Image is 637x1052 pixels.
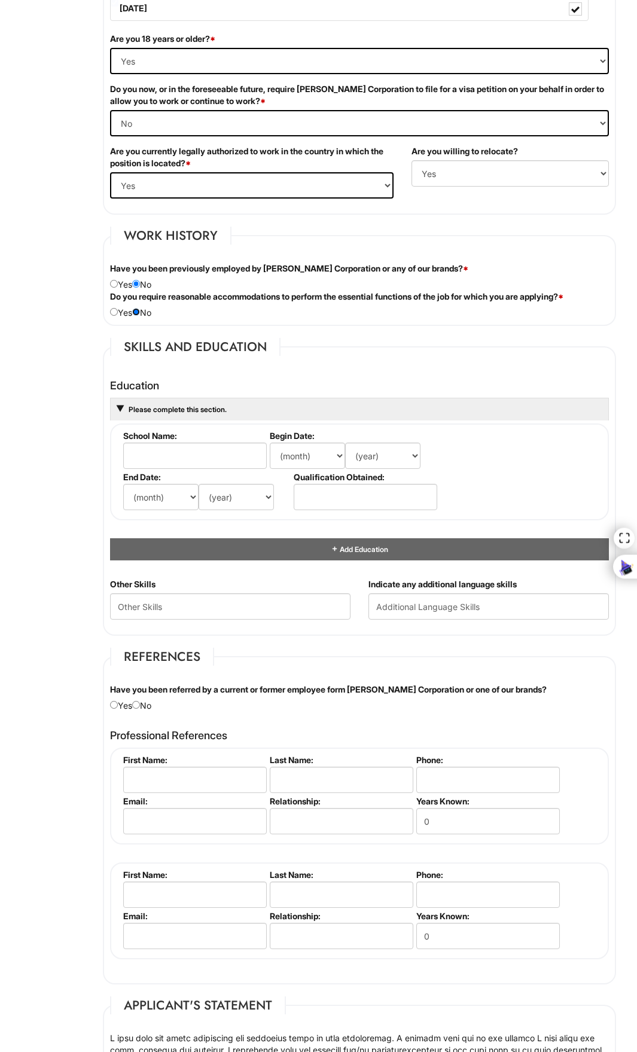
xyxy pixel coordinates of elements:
label: Have you been previously employed by [PERSON_NAME] Corporation or any of our brands? [110,263,468,275]
label: Phone: [416,755,558,765]
h4: Professional References [110,730,609,742]
label: Years Known: [416,911,558,921]
label: First Name: [123,755,265,765]
select: (Yes / No) [110,172,394,199]
label: Last Name: [270,755,412,765]
a: Please complete this section. [127,405,227,414]
label: School Name: [123,431,265,441]
h4: Education [110,380,609,392]
label: Qualification Obtained: [294,472,435,482]
label: First Name: [123,870,265,880]
a: Add Education [331,545,388,554]
legend: References [110,648,214,666]
label: Are you 18 years or older? [110,33,215,45]
label: Begin Date: [270,431,435,441]
label: Years Known: [416,796,558,806]
select: (Yes / No) [110,48,609,74]
select: (Yes / No) [412,160,609,187]
label: Have you been referred by a current or former employee form [PERSON_NAME] Corporation or one of o... [110,684,547,696]
legend: Applicant's Statement [110,996,286,1014]
span: Add Education [339,545,388,554]
div: Yes No [101,291,618,319]
label: Do you require reasonable accommodations to perform the essential functions of the job for which ... [110,291,563,303]
label: Do you now, or in the foreseeable future, require [PERSON_NAME] Corporation to file for a visa pe... [110,83,609,107]
legend: Work History [110,227,231,245]
label: Are you currently legally authorized to work in the country in which the position is located? [110,145,394,169]
label: Are you willing to relocate? [412,145,518,157]
label: Email: [123,911,265,921]
label: Other Skills [110,578,156,590]
legend: Skills and Education [110,338,281,356]
label: Last Name: [270,870,412,880]
input: Additional Language Skills [368,593,609,620]
select: (Yes / No) [110,110,609,136]
input: Other Skills [110,593,350,620]
label: Indicate any additional language skills [368,578,517,590]
label: Email: [123,796,265,806]
label: Phone: [416,870,558,880]
div: Yes No [101,263,618,291]
label: End Date: [123,472,289,482]
label: Relationship: [270,911,412,921]
div: Yes No [101,684,618,712]
label: Relationship: [270,796,412,806]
